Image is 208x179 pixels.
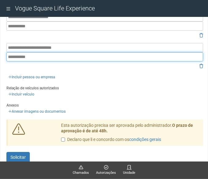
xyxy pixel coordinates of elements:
input: Declaro que li e concordo com oscondições gerais [61,138,65,142]
a: Autorizações [96,165,116,176]
a: Unidade [123,165,135,176]
i: Remover [199,64,203,68]
a: Incluir pessoa ou empresa [6,74,57,80]
button: Solicitar [6,152,30,162]
label: Declaro que li e concordo com os [61,137,161,143]
div: Esta autorização precisa ser aprovada pelo administrador. [56,123,203,146]
span: Solicitar [10,155,26,160]
a: condições gerais [129,137,161,142]
a: Incluir veículo [6,91,36,98]
span: Autorizações [96,170,116,176]
label: Relação de veículos autorizados [6,85,59,91]
label: Anexos [6,103,19,108]
i: Remover [199,33,203,37]
span: Unidade [123,170,135,176]
span: Chamados [73,170,89,176]
a: Chamados [73,165,89,176]
a: Anexar imagens ou documentos [6,108,67,115]
span: Vogue Square Life Experience [15,5,95,12]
